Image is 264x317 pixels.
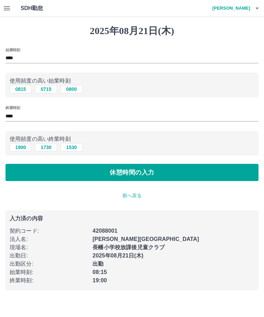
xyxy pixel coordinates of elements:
label: 始業時刻 [5,47,20,52]
b: [PERSON_NAME][GEOGRAPHIC_DATA] [92,236,199,242]
b: 長幡小学校放課後児童クラブ [92,244,165,250]
p: 終業時刻 : [10,276,88,285]
p: 契約コード : [10,227,88,235]
p: 入力済の内容 [10,216,254,221]
p: 法人名 : [10,235,88,243]
p: 始業時刻 : [10,268,88,276]
b: 出勤 [92,261,103,267]
button: 0715 [35,85,57,93]
b: 19:00 [92,277,107,283]
p: 使用頻度の高い終業時刻 [10,135,254,143]
p: 前へ戻る [5,192,258,199]
b: 08:15 [92,269,107,275]
p: 現場名 : [10,243,88,252]
p: 出勤区分 : [10,260,88,268]
b: 2025年08月21日(木) [92,253,143,258]
h1: 2025年08月21日(木) [5,25,258,37]
p: 出勤日 : [10,252,88,260]
button: 0800 [60,85,82,93]
label: 終業時刻 [5,105,20,110]
button: 0815 [10,85,32,93]
b: 42088001 [92,228,117,234]
button: 1900 [10,143,32,151]
button: 1730 [35,143,57,151]
button: 1530 [60,143,82,151]
button: 休憩時間の入力 [5,164,258,181]
p: 使用頻度の高い始業時刻 [10,77,254,85]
